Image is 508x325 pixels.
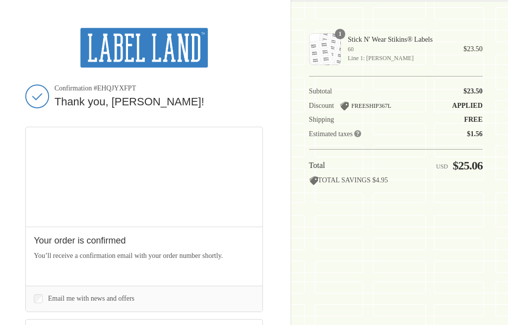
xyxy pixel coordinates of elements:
span: Total [309,161,325,169]
p: You’ll receive a confirmation email with your order number shortly. [34,250,254,261]
span: FREESHIP367L [351,102,391,109]
th: Subtotal [309,87,412,96]
span: TOTAL SAVINGS [309,176,371,184]
span: Line 1: [PERSON_NAME] [348,54,449,63]
h2: Thank you, [PERSON_NAME]! [55,95,263,109]
iframe: Google map displaying pin point of shipping address: Garwood, New Jersey [26,127,263,227]
span: $25.06 [453,159,483,172]
span: 1 [335,29,345,39]
span: Shipping [309,116,334,123]
img: Stick N' Wear Stikins® Labels - 60 [309,33,341,65]
span: Applied [452,102,482,109]
img: Label Land [80,28,208,68]
span: Confirmation #EHQJYXFPT [55,84,263,93]
span: 60 [348,45,449,54]
th: Estimated taxes [309,125,412,139]
span: Discount [309,102,334,109]
span: $23.50 [463,45,483,53]
span: USD [436,163,448,170]
span: Email me with news and offers [48,295,134,302]
span: Free [464,116,482,123]
h2: Your order is confirmed [34,235,254,246]
span: $23.50 [463,87,483,95]
span: $4.95 [372,176,388,184]
span: Stick N' Wear Stikins® Labels [348,35,449,44]
span: $1.56 [467,130,483,138]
